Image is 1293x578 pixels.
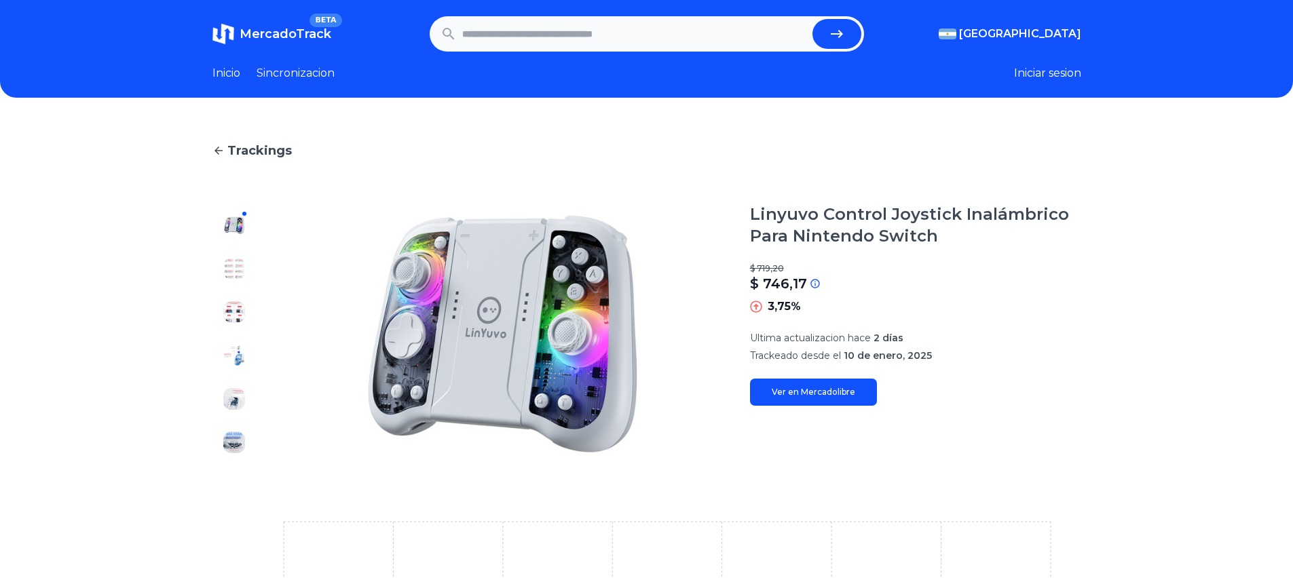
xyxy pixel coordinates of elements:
span: Trackeado desde el [750,349,841,362]
img: Linyuvo Control Joystick Inalámbrico Para Nintendo Switch [223,214,245,236]
img: Linyuvo Control Joystick Inalámbrico Para Nintendo Switch [283,204,723,464]
p: $ 719,20 [750,263,1081,274]
a: Sincronizacion [257,65,335,81]
p: 3,75% [768,298,801,315]
img: Argentina [939,28,956,39]
a: MercadoTrackBETA [212,23,331,45]
span: MercadoTrack [240,26,331,41]
span: 10 de enero, 2025 [844,349,932,362]
img: MercadoTrack [212,23,234,45]
a: Inicio [212,65,240,81]
a: Ver en Mercadolibre [750,379,877,406]
span: Ultima actualizacion hace [750,332,871,344]
img: Linyuvo Control Joystick Inalámbrico Para Nintendo Switch [223,258,245,280]
h1: Linyuvo Control Joystick Inalámbrico Para Nintendo Switch [750,204,1081,247]
span: BETA [310,14,341,27]
img: Linyuvo Control Joystick Inalámbrico Para Nintendo Switch [223,301,245,323]
img: Linyuvo Control Joystick Inalámbrico Para Nintendo Switch [223,431,245,453]
button: Iniciar sesion [1014,65,1081,81]
span: 2 días [874,332,903,344]
button: [GEOGRAPHIC_DATA] [939,26,1081,42]
span: Trackings [227,141,292,160]
img: Linyuvo Control Joystick Inalámbrico Para Nintendo Switch [223,345,245,366]
a: Trackings [212,141,1081,160]
span: [GEOGRAPHIC_DATA] [959,26,1081,42]
p: $ 746,17 [750,274,807,293]
img: Linyuvo Control Joystick Inalámbrico Para Nintendo Switch [223,388,245,410]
